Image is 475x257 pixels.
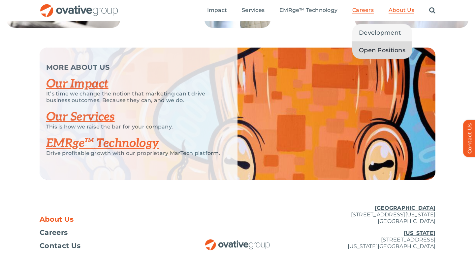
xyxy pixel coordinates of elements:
[40,229,68,236] span: Careers
[46,136,159,151] a: EMRge™ Technology
[242,7,265,14] a: Services
[40,216,172,249] nav: Footer Menu
[46,77,109,91] a: Our Impact
[375,205,435,211] u: [GEOGRAPHIC_DATA]
[404,230,435,236] u: [US_STATE]
[40,229,172,236] a: Careers
[207,7,227,14] a: Impact
[279,7,337,14] a: EMRge™ Technology
[40,216,172,223] a: About Us
[46,150,221,157] p: Drive profitable growth with our proprietary MarTech platform.
[205,239,270,245] a: OG_Full_horizontal_RGB
[359,28,401,37] span: Development
[40,242,80,249] span: Contact Us
[46,124,221,130] p: This is how we raise the bar for your company.
[389,7,414,14] a: About Us
[303,205,435,225] p: [STREET_ADDRESS][US_STATE] [GEOGRAPHIC_DATA]
[46,64,221,71] p: MORE ABOUT US
[359,46,405,55] span: Open Positions
[429,7,435,14] a: Search
[40,242,172,249] a: Contact Us
[352,42,412,59] a: Open Positions
[352,7,374,14] a: Careers
[46,91,221,104] p: It’s time we change the notion that marketing can’t drive business outcomes. Because they can, an...
[40,216,74,223] span: About Us
[40,3,119,10] a: OG_Full_horizontal_RGB
[46,110,115,124] a: Our Services
[352,24,412,41] a: Development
